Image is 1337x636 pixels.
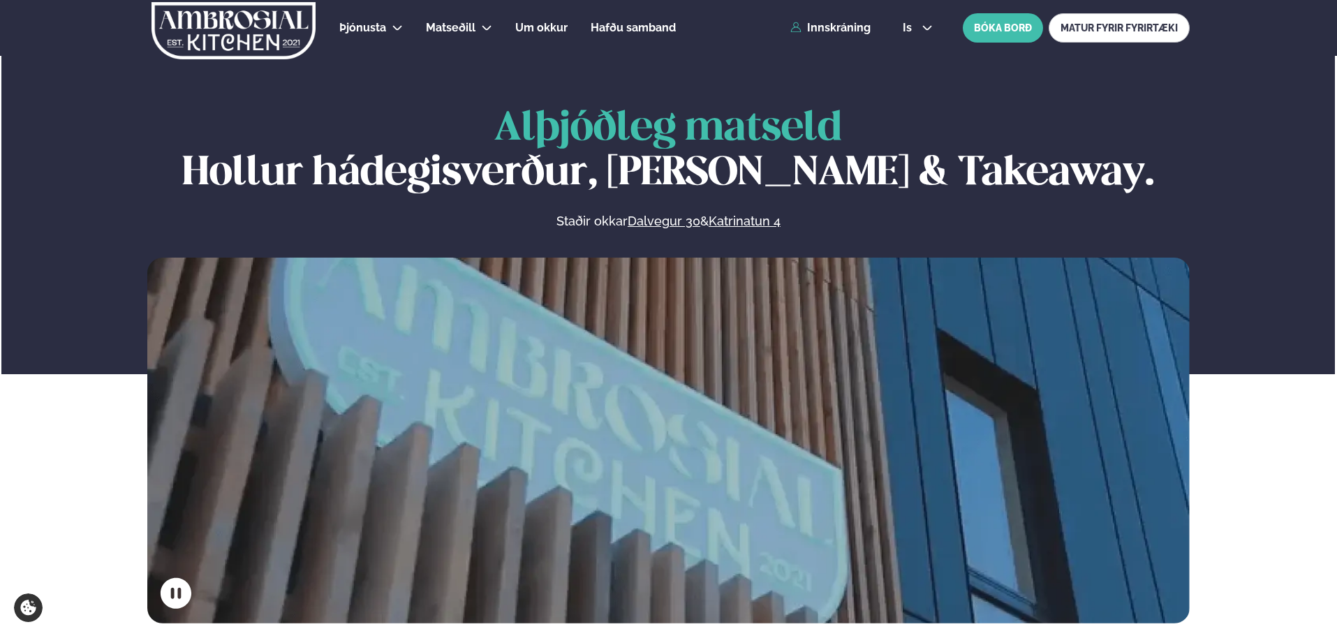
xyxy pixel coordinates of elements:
[892,22,944,34] button: is
[494,110,842,148] span: Alþjóðleg matseld
[628,213,700,230] a: Dalvegur 30
[709,213,781,230] a: Katrinatun 4
[404,213,932,230] p: Staðir okkar &
[1049,13,1190,43] a: MATUR FYRIR FYRIRTÆKI
[963,13,1043,43] button: BÓKA BORÐ
[790,22,871,34] a: Innskráning
[147,107,1190,196] h1: Hollur hádegisverður, [PERSON_NAME] & Takeaway.
[426,20,475,36] a: Matseðill
[339,21,386,34] span: Þjónusta
[591,20,676,36] a: Hafðu samband
[515,20,568,36] a: Um okkur
[339,20,386,36] a: Þjónusta
[426,21,475,34] span: Matseðill
[591,21,676,34] span: Hafðu samband
[14,593,43,622] a: Cookie settings
[903,22,916,34] span: is
[150,2,317,59] img: logo
[515,21,568,34] span: Um okkur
